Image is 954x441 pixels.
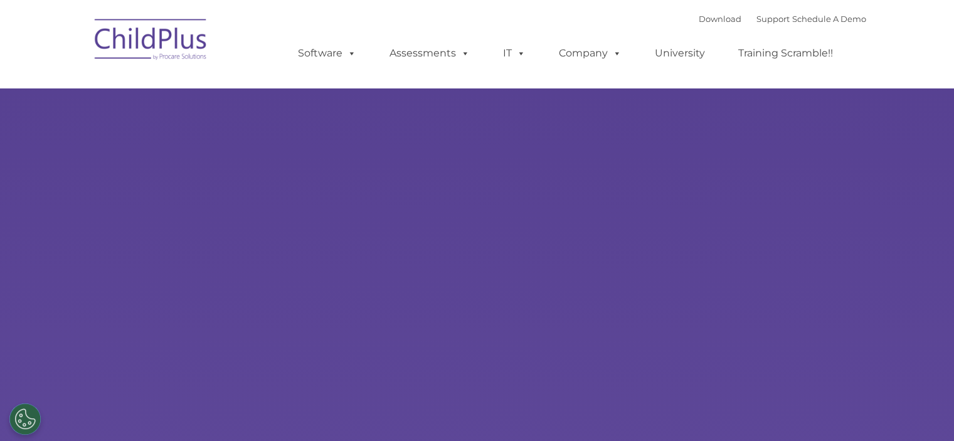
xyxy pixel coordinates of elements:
img: ChildPlus by Procare Solutions [88,10,214,73]
a: Support [756,14,790,24]
a: University [642,41,718,66]
a: Schedule A Demo [792,14,866,24]
font: | [699,14,866,24]
a: Assessments [377,41,482,66]
a: IT [490,41,538,66]
a: Software [285,41,369,66]
a: Training Scramble!! [726,41,845,66]
button: Cookies Settings [9,403,41,435]
a: Company [546,41,634,66]
a: Download [699,14,741,24]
